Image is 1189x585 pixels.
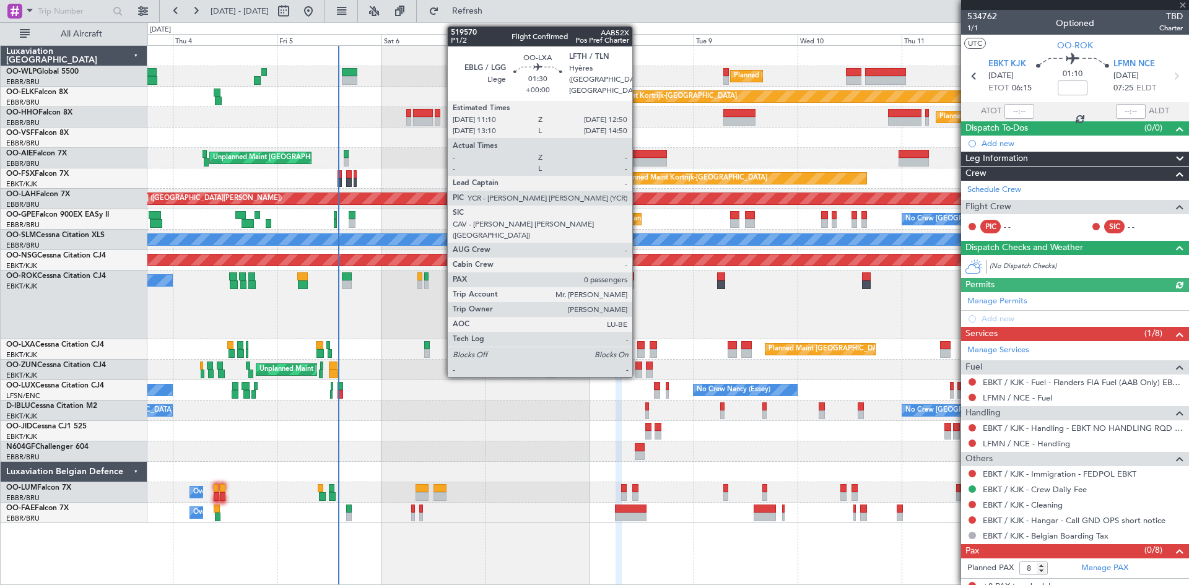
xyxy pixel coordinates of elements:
div: PIC [980,220,1001,233]
a: EBKT / KJK - Fuel - Flanders FIA Fuel (AAB Only) EBKT / KJK [983,377,1183,388]
a: N604GFChallenger 604 [6,443,89,451]
a: EBBR/BRU [6,453,40,462]
div: Optioned [1056,17,1094,30]
button: UTC [964,38,986,49]
a: EBKT/KJK [6,371,37,380]
a: OO-SLMCessna Citation XLS [6,232,105,239]
a: OO-GPEFalcon 900EX EASy II [6,211,109,219]
span: Leg Information [965,152,1028,166]
span: Dispatch Checks and Weather [965,241,1083,255]
a: EBBR/BRU [6,77,40,87]
div: Add new [982,138,1183,149]
span: ELDT [1136,82,1156,95]
span: OO-NSG [6,252,37,259]
span: OO-FAE [6,505,35,512]
a: D-IBLUCessna Citation M2 [6,402,97,410]
a: OO-FSXFalcon 7X [6,170,69,178]
button: All Aircraft [14,24,134,44]
span: [DATE] [1113,70,1139,82]
a: EBKT/KJK [6,180,37,189]
a: Manage Services [967,344,1029,357]
span: OO-LAH [6,191,36,198]
a: EBKT / KJK - Cleaning [983,500,1063,510]
div: Wed 10 [798,34,902,45]
span: OO-AIE [6,150,33,157]
span: OO-FSX [6,170,35,178]
div: No Crew [GEOGRAPHIC_DATA] ([GEOGRAPHIC_DATA] National) [905,210,1113,228]
div: Thu 11 [902,34,1006,45]
div: Fri 5 [277,34,381,45]
a: OO-LUXCessna Citation CJ4 [6,382,104,389]
a: EBKT/KJK [6,261,37,271]
div: Planned Maint [GEOGRAPHIC_DATA] ([GEOGRAPHIC_DATA] National) [627,210,851,228]
div: Sat 6 [381,34,486,45]
span: Flight Crew [965,200,1011,214]
span: OO-LUX [6,382,35,389]
span: OO-LXA [6,341,35,349]
div: - - [1128,221,1156,232]
div: [DATE] [150,25,171,35]
a: LFSN/ENC [6,391,40,401]
div: Tue 9 [694,34,798,45]
label: Planned PAX [967,562,1014,574]
span: ETOT [988,82,1009,95]
div: Sun 7 [486,34,590,45]
span: Dispatch To-Dos [965,121,1028,136]
a: EBBR/BRU [6,159,40,168]
span: [DATE] [988,70,1014,82]
span: OO-LUM [6,484,37,492]
a: EBBR/BRU [6,220,40,230]
a: EBKT/KJK [6,412,37,421]
span: Crew [965,167,986,181]
a: OO-JIDCessna CJ1 525 [6,423,87,430]
a: EBKT / KJK - Crew Daily Fee [983,484,1087,495]
a: OO-WLPGlobal 5500 [6,68,79,76]
div: - - [1004,221,1032,232]
div: Thu 4 [173,34,277,45]
button: Refresh [423,1,497,21]
span: LFMN NCE [1113,58,1155,71]
a: EBBR/BRU [6,514,40,523]
a: OO-NSGCessna Citation CJ4 [6,252,106,259]
div: Unplanned Maint [GEOGRAPHIC_DATA] ([GEOGRAPHIC_DATA] National) [213,149,446,167]
div: Planned Maint Kortrijk-[GEOGRAPHIC_DATA] [593,87,737,106]
span: EBKT KJK [988,58,1026,71]
div: Planned Maint Geneva (Cointrin) [939,108,1042,126]
span: 01:10 [1063,68,1082,80]
span: 07:25 [1113,82,1133,95]
span: 534762 [967,10,997,23]
a: EBBR/BRU [6,493,40,503]
a: EBKT/KJK [6,282,37,291]
a: EBBR/BRU [6,241,40,250]
span: Pax [965,544,979,558]
span: Fuel [965,360,982,375]
span: [DATE] - [DATE] [211,6,269,17]
div: No Crew [GEOGRAPHIC_DATA] ([GEOGRAPHIC_DATA] National) [905,401,1113,420]
div: Owner Melsbroek Air Base [193,503,277,522]
a: OO-AIEFalcon 7X [6,150,67,157]
span: D-IBLU [6,402,30,410]
a: EBKT / KJK - Belgian Boarding Tax [983,531,1108,541]
a: EBBR/BRU [6,139,40,148]
span: OO-VSF [6,129,35,137]
a: OO-FAEFalcon 7X [6,505,69,512]
a: OO-ELKFalcon 8X [6,89,68,96]
div: Owner Melsbroek Air Base [193,483,277,501]
a: EBKT / KJK - Immigration - FEDPOL EBKT [983,469,1136,479]
span: OO-ELK [6,89,34,96]
a: Schedule Crew [967,184,1021,196]
span: (0/8) [1144,544,1162,557]
span: Services [965,327,998,341]
div: Planned Maint Milan (Linate) [734,67,823,85]
span: OO-JID [6,423,32,430]
span: OO-SLM [6,232,36,239]
div: No Crew Nancy (Essey) [697,381,770,399]
span: All Aircraft [32,30,131,38]
a: OO-LAHFalcon 7X [6,191,70,198]
a: EBKT / KJK - Handling - EBKT NO HANDLING RQD FOR CJ [983,423,1183,433]
span: ATOT [981,105,1001,118]
span: ALDT [1149,105,1169,118]
span: (1/8) [1144,327,1162,340]
div: Unplanned Maint [GEOGRAPHIC_DATA] ([GEOGRAPHIC_DATA]) [259,360,463,379]
input: Trip Number [38,2,109,20]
